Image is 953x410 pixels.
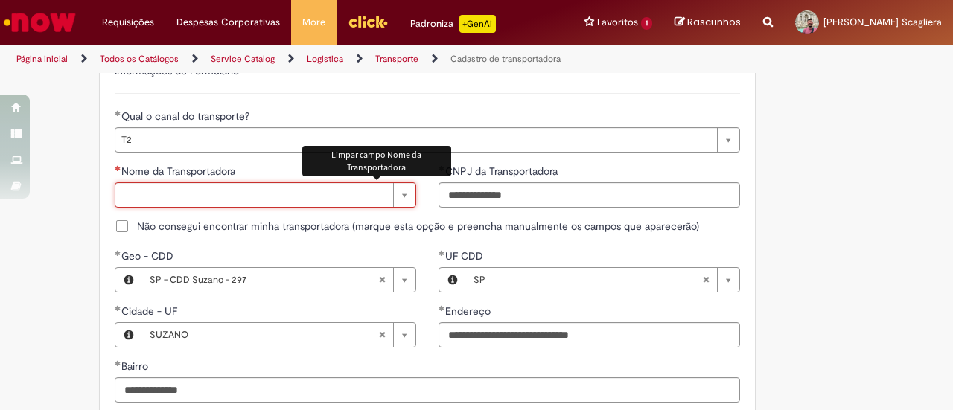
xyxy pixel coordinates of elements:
button: Geo - CDD, Visualizar este registro SP - CDD Suzano - 297 [115,268,142,292]
a: SPLimpar campo UF CDD [466,268,739,292]
abbr: Limpar campo Geo - CDD [371,268,393,292]
input: Endereço [439,322,740,347]
input: Bairro [115,377,740,403]
span: [PERSON_NAME] Scagliera [823,16,942,28]
span: Obrigatório Preenchido [439,250,445,256]
span: Somente leitura - CNPJ da Transportadora [445,164,561,178]
span: Endereço [445,304,494,318]
span: T2 [121,128,710,152]
div: Padroniza [410,15,496,33]
button: Cidade - UF, Visualizar este registro SUZANO [115,323,142,347]
button: UF CDD, Visualizar este registro SP [439,268,466,292]
a: Cadastro de transportadora [450,53,561,65]
span: Obrigatório Preenchido [115,250,121,256]
abbr: Limpar campo Cidade - UF [371,323,393,347]
a: SUZANOLimpar campo Cidade - UF [142,323,415,347]
input: CNPJ da Transportadora [439,182,740,208]
a: Limpar campo Nome da Transportadora [115,182,416,208]
span: Qual o canal do transporte? [121,109,252,123]
span: More [302,15,325,30]
a: Rascunhos [675,16,741,30]
span: Geo - CDD [121,249,176,263]
span: Despesas Corporativas [176,15,280,30]
abbr: Limpar campo UF CDD [695,268,717,292]
span: SP - CDD Suzano - 297 [150,268,378,292]
span: Obrigatório Preenchido [115,305,121,311]
span: Obrigatório Preenchido [439,305,445,311]
span: Obrigatório Preenchido [115,110,121,116]
a: Página inicial [16,53,68,65]
span: Cidade - UF [121,304,180,318]
p: +GenAi [459,15,496,33]
span: Requisições [102,15,154,30]
div: Limpar campo Nome da Transportadora [302,146,451,176]
span: SUZANO [150,323,378,347]
span: Necessários - Nome da Transportadora [121,164,238,178]
span: 1 [641,17,652,30]
a: Service Catalog [211,53,275,65]
span: Bairro [121,359,151,373]
a: Logistica [307,53,343,65]
span: Favoritos [597,15,638,30]
ul: Trilhas de página [11,45,624,73]
a: Transporte [375,53,418,65]
span: Não consegui encontrar minha transportadora (marque esta opção e preencha manualmente os campos q... [137,219,699,234]
a: Todos os Catálogos [100,53,179,65]
span: Necessários [115,165,121,171]
span: Obrigatório Preenchido [115,360,121,366]
span: Rascunhos [687,15,741,29]
span: SP [474,268,702,292]
img: ServiceNow [1,7,78,37]
a: SP - CDD Suzano - 297Limpar campo Geo - CDD [142,268,415,292]
img: click_logo_yellow_360x200.png [348,10,388,33]
span: UF CDD [445,249,486,263]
